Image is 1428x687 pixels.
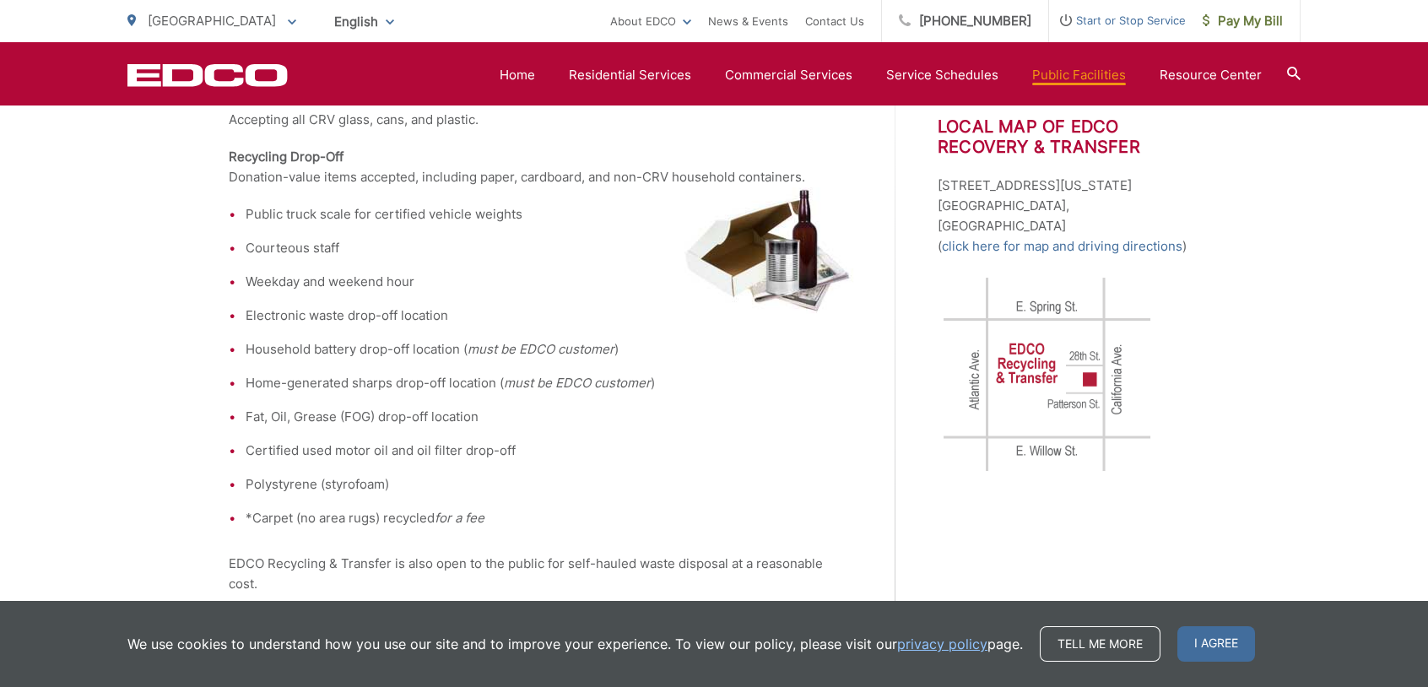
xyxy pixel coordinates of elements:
[246,373,853,393] li: Home-generated sharps drop-off location ( )
[1177,626,1255,662] span: I agree
[435,510,484,526] em: for a fee
[725,65,852,85] a: Commercial Services
[246,204,853,224] li: Public truck scale for certified vehicle weights
[246,441,853,461] li: Certified used motor oil and oil filter drop-off
[610,11,691,31] a: About EDCO
[229,147,853,187] p: Donation-value items accepted, including paper, cardboard, and non-CRV household containers.
[708,11,788,31] a: News & Events
[246,306,853,326] li: Electronic waste drop-off location
[468,341,614,357] em: must be EDCO customer
[246,272,853,292] li: Weekday and weekend hour
[1040,626,1160,662] a: Tell me more
[500,65,535,85] a: Home
[897,634,987,654] a: privacy policy
[246,339,853,360] li: Household battery drop-off location ( )
[229,149,343,165] strong: Recycling Drop-Off
[569,65,691,85] a: Residential Services
[246,238,853,258] li: Courteous staff
[322,7,407,36] span: English
[229,554,853,594] p: EDCO Recycling & Transfer is also open to the public for self-hauled waste disposal at a reasonab...
[942,236,1182,257] a: click here for map and driving directions
[229,110,853,130] p: Accepting all CRV glass, cans, and plastic.
[246,474,853,495] li: Polystyrene (styrofoam)
[805,11,864,31] a: Contact Us
[246,508,853,528] li: *Carpet (no area rugs) recycled
[886,65,998,85] a: Service Schedules
[1160,65,1262,85] a: Resource Center
[127,63,288,87] a: EDCD logo. Return to the homepage.
[938,116,1199,157] h2: Local Map of EDCO Recovery & Transfer
[1203,11,1283,31] span: Pay My Bill
[127,634,1023,654] p: We use cookies to understand how you use our site and to improve your experience. To view our pol...
[938,176,1199,257] p: [STREET_ADDRESS][US_STATE] [GEOGRAPHIC_DATA], [GEOGRAPHIC_DATA] ( )
[148,13,276,29] span: [GEOGRAPHIC_DATA]
[246,407,853,427] li: Fat, Oil, Grease (FOG) drop-off location
[504,375,651,391] em: must be EDCO customer
[1032,65,1126,85] a: Public Facilities
[938,273,1157,476] img: image
[684,187,853,313] img: Cardboard, bottles, cans, newspapers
